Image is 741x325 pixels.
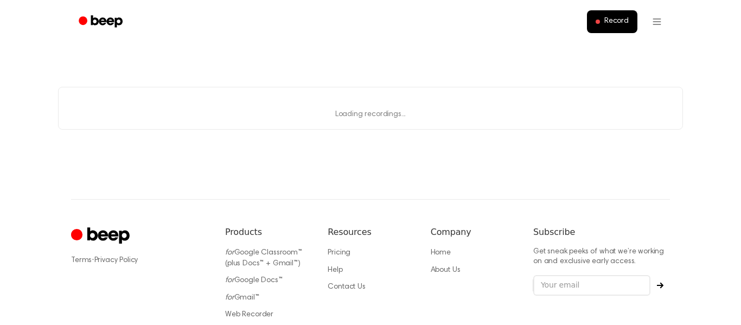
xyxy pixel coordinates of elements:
[94,257,138,264] a: Privacy Policy
[225,226,310,239] h6: Products
[533,247,670,266] p: Get sneak peeks of what we’re working on and exclusive early access.
[431,226,516,239] h6: Company
[328,266,342,274] a: Help
[587,10,637,33] button: Record
[328,249,350,257] a: Pricing
[225,249,234,257] i: for
[644,9,670,35] button: Open menu
[604,17,629,27] span: Record
[71,257,92,264] a: Terms
[59,109,682,120] p: Loading recordings...
[225,294,234,302] i: for
[650,282,670,289] button: Subscribe
[71,11,132,33] a: Beep
[431,249,451,257] a: Home
[431,266,461,274] a: About Us
[71,226,132,247] a: Cruip
[71,255,208,266] div: ·
[225,311,273,318] a: Web Recorder
[225,294,259,302] a: forGmail™
[328,283,365,291] a: Contact Us
[225,277,234,284] i: for
[533,226,670,239] h6: Subscribe
[328,226,413,239] h6: Resources
[225,277,283,284] a: forGoogle Docs™
[225,249,302,267] a: forGoogle Classroom™ (plus Docs™ + Gmail™)
[533,275,650,296] input: Your email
